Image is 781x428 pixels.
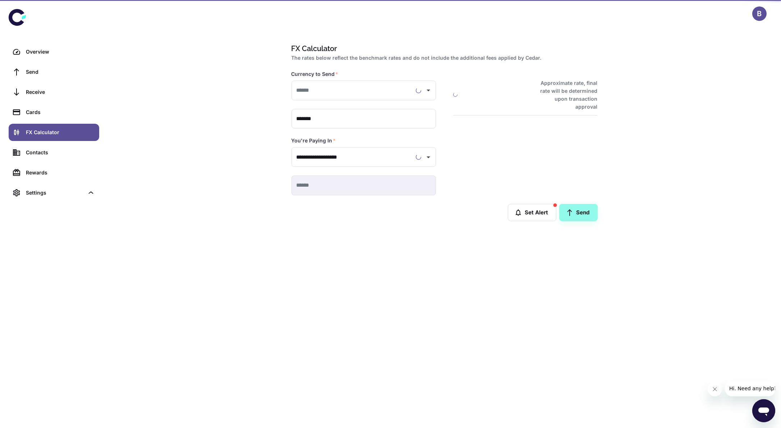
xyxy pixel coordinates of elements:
div: Contacts [26,149,95,156]
h1: FX Calculator [291,43,595,54]
iframe: Button to launch messaging window [752,399,775,422]
div: Rewards [26,169,95,177]
div: Receive [26,88,95,96]
a: Send [559,204,598,221]
a: Send [9,63,99,81]
button: Set Alert [508,204,556,221]
div: Overview [26,48,95,56]
h6: Approximate rate, final rate will be determined upon transaction approval [533,79,598,111]
div: Settings [26,189,84,197]
a: FX Calculator [9,124,99,141]
a: Rewards [9,164,99,181]
span: Hi. Need any help? [4,5,52,11]
a: Contacts [9,144,99,161]
button: B [752,6,767,21]
button: Open [423,85,433,95]
a: Overview [9,43,99,60]
div: Settings [9,184,99,201]
a: Cards [9,104,99,121]
a: Receive [9,83,99,101]
div: Send [26,68,95,76]
label: Currency to Send [291,70,339,78]
iframe: Message from company [725,381,775,396]
button: Open [423,152,433,162]
div: FX Calculator [26,128,95,136]
div: Cards [26,108,95,116]
label: You're Paying In [291,137,336,144]
iframe: Close message [708,382,722,396]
